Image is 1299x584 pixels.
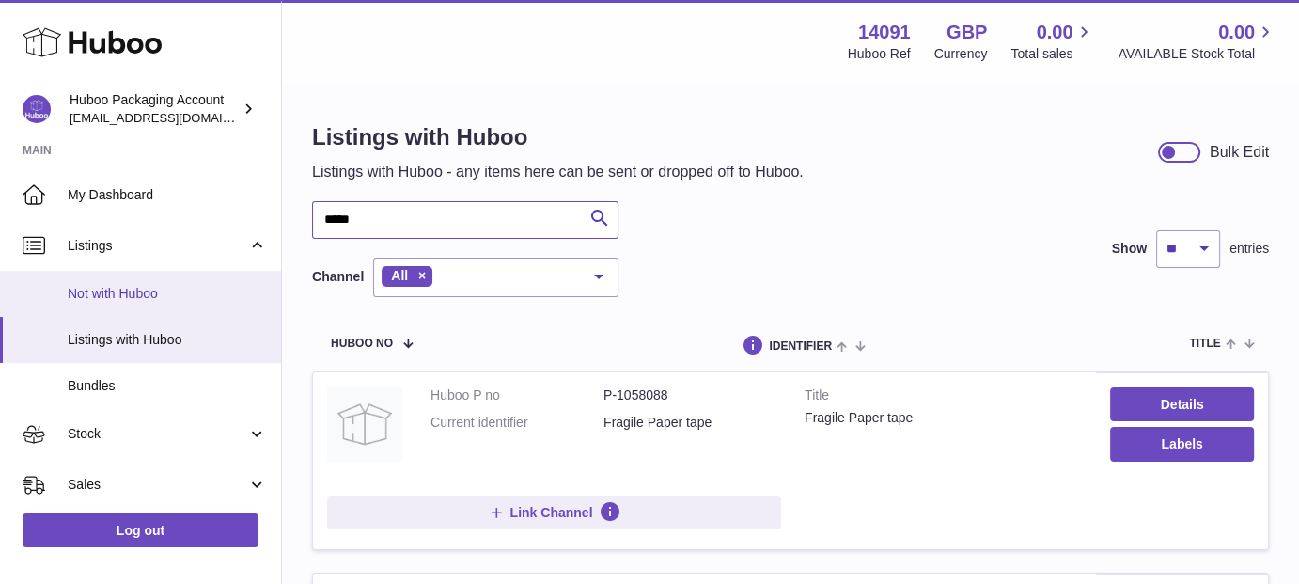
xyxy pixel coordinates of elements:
strong: Title [805,387,1082,409]
dd: P-1058088 [603,387,776,404]
span: Listings with Huboo [68,331,267,349]
span: entries [1229,240,1269,258]
span: Sales [68,476,247,494]
p: Listings with Huboo - any items here can be sent or dropped off to Huboo. [312,162,804,182]
label: Channel [312,268,364,286]
span: Link Channel [510,504,593,521]
span: Stock [68,425,247,443]
span: All [391,268,408,283]
a: 0.00 AVAILABLE Stock Total [1118,20,1276,63]
div: Huboo Ref [848,45,911,63]
div: Huboo Packaging Account [70,91,239,127]
div: Currency [934,45,988,63]
label: Show [1112,240,1147,258]
span: Bundles [68,377,267,395]
span: [EMAIL_ADDRESS][DOMAIN_NAME] [70,110,276,125]
a: 0.00 Total sales [1010,20,1094,63]
strong: 14091 [858,20,911,45]
a: Log out [23,513,258,547]
span: title [1189,338,1220,350]
span: identifier [769,340,832,353]
img: internalAdmin-14091@internal.huboo.com [23,95,51,123]
dd: Fragile Paper tape [603,414,776,432]
img: Fragile Paper tape [327,387,402,462]
div: Fragile Paper tape [805,409,1082,427]
span: 0.00 [1218,20,1255,45]
button: Labels [1110,427,1254,461]
span: Huboo no [331,338,393,350]
h1: Listings with Huboo [312,122,804,152]
button: Link Channel [327,496,781,529]
a: Details [1110,387,1254,421]
strong: GBP [947,20,987,45]
span: My Dashboard [68,186,267,204]
span: Total sales [1010,45,1094,63]
dt: Current identifier [430,414,603,432]
div: Bulk Edit [1210,142,1269,163]
span: Listings [68,237,247,255]
span: 0.00 [1037,20,1073,45]
span: AVAILABLE Stock Total [1118,45,1276,63]
dt: Huboo P no [430,387,603,404]
span: Not with Huboo [68,285,267,303]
